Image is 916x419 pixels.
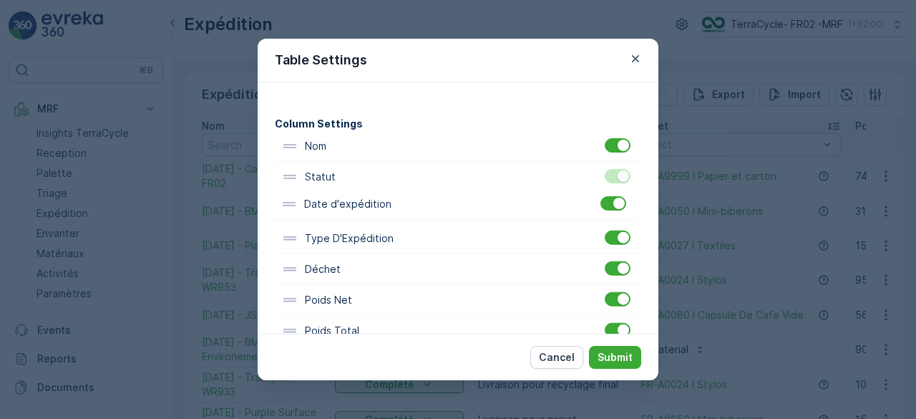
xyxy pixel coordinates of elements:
[589,346,641,369] button: Submit
[275,116,641,131] h4: Column Settings
[598,350,633,365] p: Submit
[539,350,575,365] p: Cancel
[530,346,583,369] button: Cancel
[275,50,367,70] p: Table Settings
